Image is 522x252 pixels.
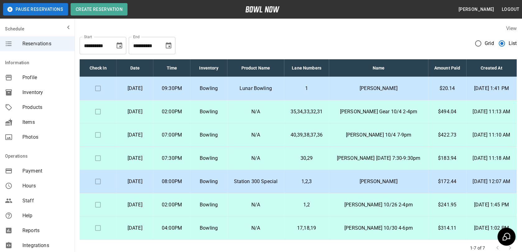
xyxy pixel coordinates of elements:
[22,182,70,190] span: Hours
[289,201,324,209] p: 1,2
[433,155,462,162] p: $183.94
[71,3,128,16] button: Create Reservation
[472,224,512,232] p: [DATE] 1:02 PM
[472,85,512,92] p: [DATE] 1:41 PM
[232,108,279,115] p: N/A
[289,178,324,185] p: 1,2,3
[289,131,324,139] p: 40,39,38,37,36
[122,131,149,139] p: [DATE]
[190,59,227,77] th: Inventory
[334,155,423,162] p: [PERSON_NAME] [DATE] 7:30-9:30pm
[472,108,512,115] p: [DATE] 11:13 AM
[122,178,149,185] p: [DATE]
[334,131,423,139] p: [PERSON_NAME] 10/4 7-9pm
[284,59,329,77] th: Lane Numbers
[158,108,185,115] p: 02:00PM
[232,155,279,162] p: N/A
[433,85,462,92] p: $20.14
[153,59,190,77] th: Time
[195,224,222,232] p: Bowling
[195,108,222,115] p: Bowling
[113,39,126,52] button: Choose date, selected date is Oct 2, 2025
[227,59,284,77] th: Product Name
[122,224,149,232] p: [DATE]
[22,227,70,234] span: Reports
[334,85,423,92] p: [PERSON_NAME]
[158,201,185,209] p: 02:00PM
[433,178,462,185] p: $172.44
[428,59,467,77] th: Amount Paid
[22,104,70,111] span: Products
[232,178,279,185] p: Station 300 Special
[122,85,149,92] p: [DATE]
[334,108,423,115] p: [PERSON_NAME] Gear 10/4 2-4pm
[232,85,279,92] p: Lunar Bowling
[22,89,70,96] span: Inventory
[80,59,117,77] th: Check In
[456,4,497,15] button: [PERSON_NAME]
[122,108,149,115] p: [DATE]
[472,155,512,162] p: [DATE] 11:18 AM
[506,25,517,31] label: View
[232,201,279,209] p: N/A
[22,119,70,126] span: Items
[117,59,154,77] th: Date
[195,155,222,162] p: Bowling
[22,40,70,47] span: Reservations
[195,178,222,185] p: Bowling
[195,201,222,209] p: Bowling
[22,212,70,219] span: Help
[158,131,185,139] p: 07:00PM
[195,85,222,92] p: Bowling
[472,131,512,139] p: [DATE] 11:10 AM
[158,155,185,162] p: 07:30PM
[329,59,428,77] th: Name
[289,85,324,92] p: 1
[470,245,485,251] p: 1-7 of 7
[22,197,70,205] span: Staff
[433,108,462,115] p: $494.04
[334,178,423,185] p: [PERSON_NAME]
[433,201,462,209] p: $241.95
[289,108,324,115] p: 35,34,33,32,31
[245,6,280,12] img: logo
[22,242,70,249] span: Integrations
[289,155,324,162] p: 30,29
[334,224,423,232] p: [PERSON_NAME] 10/30 4-6pm
[472,201,512,209] p: [DATE] 1:45 PM
[22,74,70,81] span: Profile
[500,4,522,15] button: Logout
[22,167,70,175] span: Payment
[158,178,185,185] p: 08:00PM
[232,131,279,139] p: N/A
[467,59,517,77] th: Created At
[433,131,462,139] p: $422.73
[158,85,185,92] p: 09:30PM
[334,201,423,209] p: [PERSON_NAME] 10/26 2-4pm
[158,224,185,232] p: 04:00PM
[122,201,149,209] p: [DATE]
[3,3,68,16] button: Pause Reservations
[122,155,149,162] p: [DATE]
[289,224,324,232] p: 17,18,19
[485,40,494,47] span: Grid
[162,39,175,52] button: Choose date, selected date is Nov 2, 2025
[22,133,70,141] span: Photos
[509,40,517,47] span: List
[433,224,462,232] p: $314.11
[195,131,222,139] p: Bowling
[232,224,279,232] p: N/A
[472,178,512,185] p: [DATE] 12:07 AM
